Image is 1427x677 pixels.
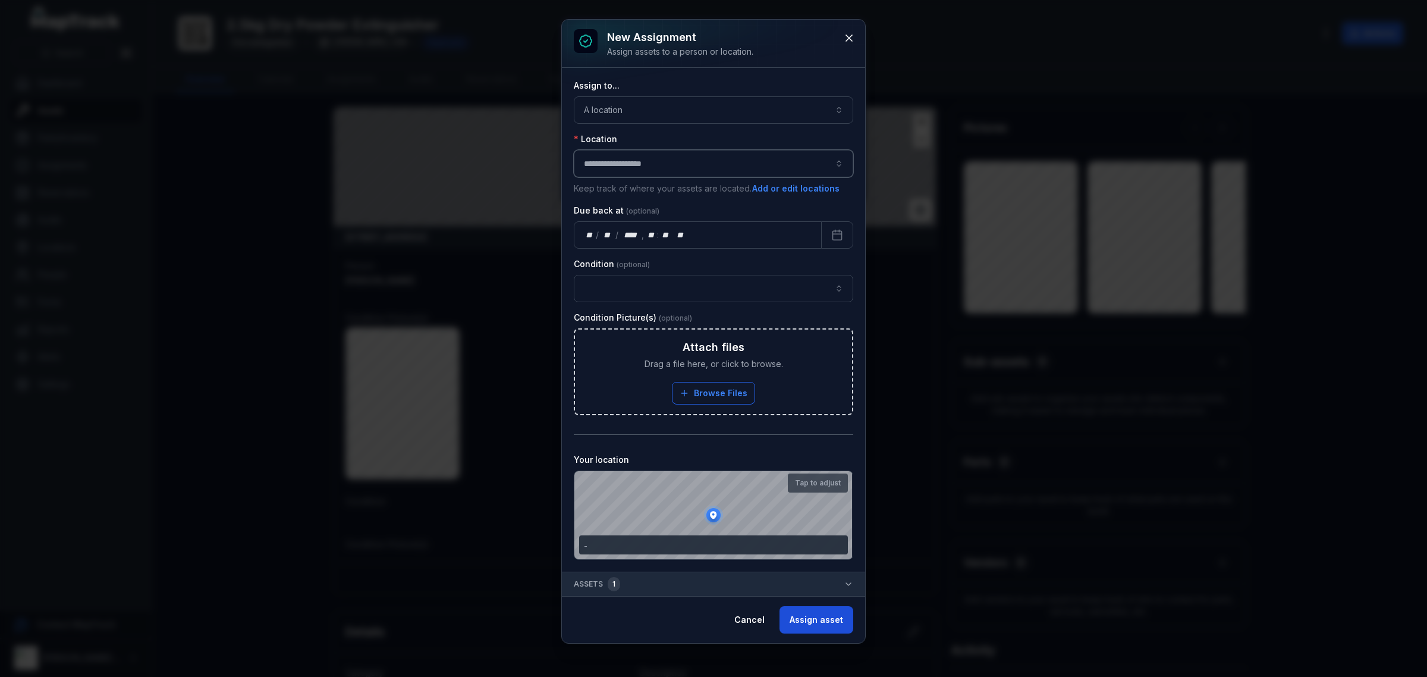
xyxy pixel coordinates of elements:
[752,182,840,195] button: Add or edit locations
[596,229,600,241] div: /
[574,182,853,195] p: Keep track of where your assets are located.
[683,339,744,356] h3: Attach files
[645,229,657,241] div: hour,
[642,229,645,241] div: ,
[795,478,841,488] strong: Tap to adjust
[574,205,659,217] label: Due back at
[660,229,672,241] div: minute,
[574,96,853,124] button: A location
[600,229,616,241] div: month,
[672,382,755,405] button: Browse Files
[574,133,617,145] label: Location
[574,577,620,591] span: Assets
[607,29,753,46] h3: New assignment
[574,471,852,559] canvas: Map
[562,572,865,596] button: Assets1
[574,80,620,92] label: Assign to...
[645,358,783,370] span: Drag a file here, or click to browse.
[779,606,853,634] button: Assign asset
[584,541,587,550] span: -
[615,229,620,241] div: /
[608,577,620,591] div: 1
[607,46,753,58] div: Assign assets to a person or location.
[574,258,650,270] label: Condition
[821,221,853,249] button: Calendar
[574,454,629,466] label: Your location
[657,229,660,241] div: :
[584,229,596,241] div: day,
[574,312,692,324] label: Condition Picture(s)
[620,229,642,241] div: year,
[724,606,775,634] button: Cancel
[674,229,687,241] div: am/pm,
